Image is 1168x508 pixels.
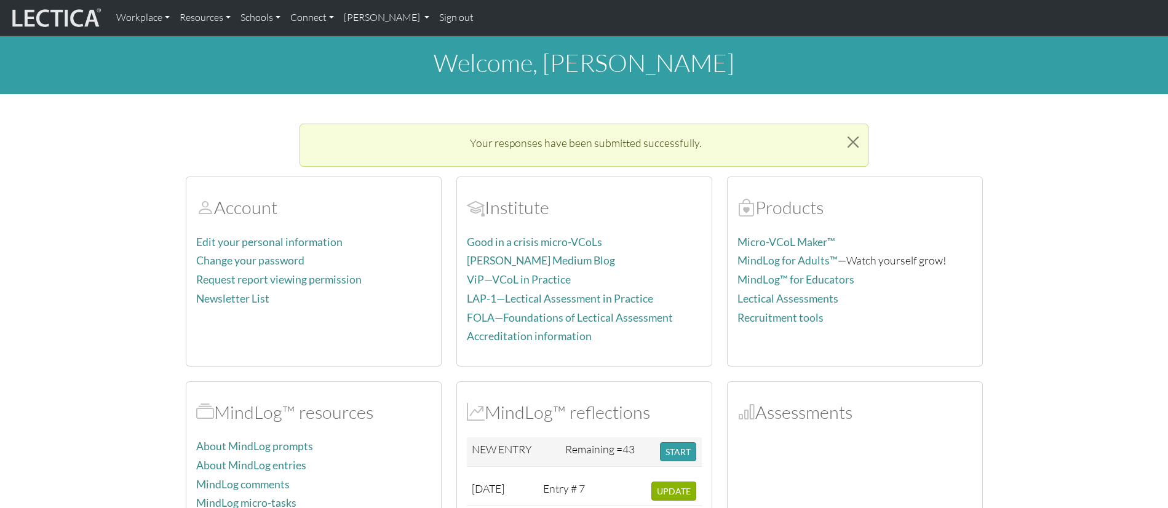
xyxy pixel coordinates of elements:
button: START [660,442,696,461]
button: Close [838,124,868,160]
span: [DATE] [472,482,504,495]
h2: Institute [467,197,702,218]
img: lecticalive [9,6,101,30]
a: [PERSON_NAME] [339,5,434,31]
span: Account [467,196,485,218]
a: Resources [175,5,236,31]
a: Change your password [196,254,304,267]
span: 43 [622,442,635,456]
h2: Assessments [737,402,972,423]
a: [PERSON_NAME] Medium Blog [467,254,615,267]
h2: MindLog™ reflections [467,402,702,423]
a: Lectical Assessments [737,292,838,305]
a: Workplace [111,5,175,31]
h2: Products [737,197,972,218]
p: —Watch yourself grow! [737,252,972,269]
span: Products [737,196,755,218]
span: MindLog™ resources [196,401,214,423]
a: FOLA—Foundations of Lectical Assessment [467,311,673,324]
a: Accreditation information [467,330,592,343]
h2: Account [196,197,431,218]
span: Assessments [737,401,755,423]
a: Good in a crisis micro-VCoLs [467,236,602,248]
h2: MindLog™ resources [196,402,431,423]
a: Micro-VCoL Maker™ [737,236,835,248]
a: Connect [285,5,339,31]
span: UPDATE [657,486,691,496]
p: Your responses have been submitted successfully. [320,134,851,151]
td: NEW ENTRY [467,437,561,467]
a: Request report viewing permission [196,273,362,286]
a: LAP-1—Lectical Assessment in Practice [467,292,653,305]
a: Recruitment tools [737,311,824,324]
a: Sign out [434,5,479,31]
a: Schools [236,5,285,31]
a: About MindLog entries [196,459,306,472]
a: Newsletter List [196,292,269,305]
a: MindLog for Adults™ [737,254,838,267]
a: About MindLog prompts [196,440,313,453]
td: Entry # 7 [538,477,593,506]
a: MindLog™ for Educators [737,273,854,286]
td: Remaining = [560,437,655,467]
button: UPDATE [651,482,696,501]
span: MindLog [467,401,485,423]
a: MindLog comments [196,478,290,491]
span: Account [196,196,214,218]
a: ViP—VCoL in Practice [467,273,571,286]
a: Edit your personal information [196,236,343,248]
